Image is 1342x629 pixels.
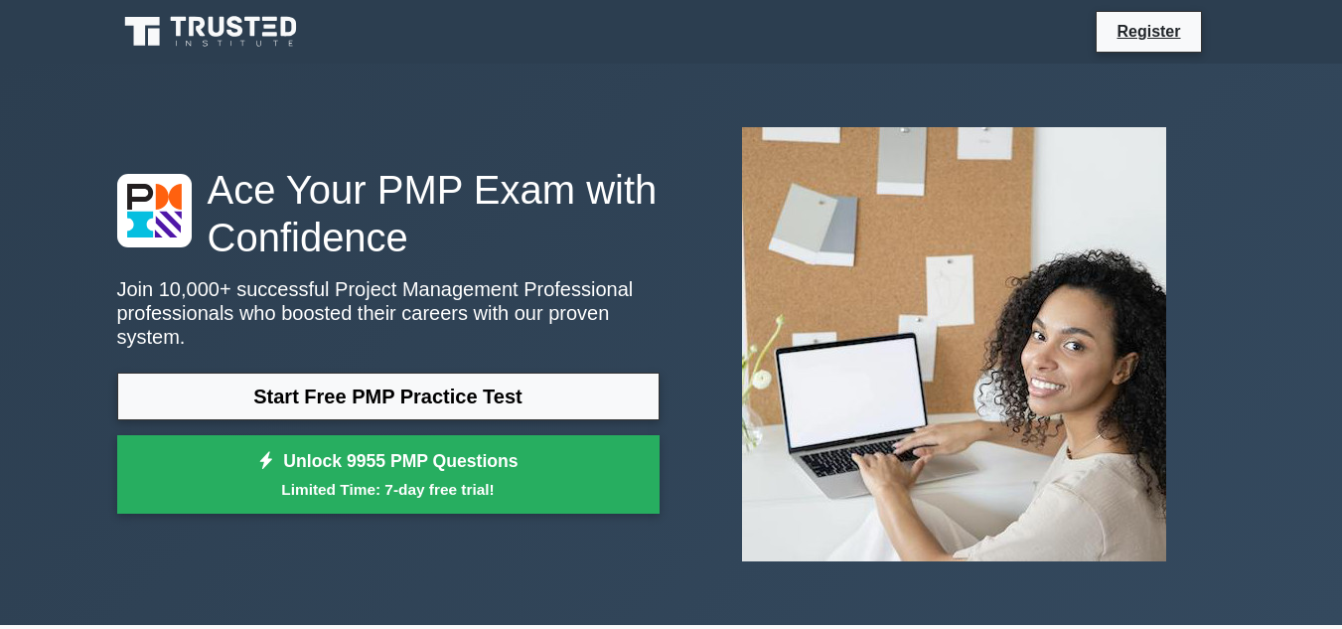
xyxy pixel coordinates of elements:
[117,277,660,349] p: Join 10,000+ successful Project Management Professional professionals who boosted their careers w...
[1105,19,1192,44] a: Register
[117,373,660,420] a: Start Free PMP Practice Test
[142,478,635,501] small: Limited Time: 7-day free trial!
[117,435,660,515] a: Unlock 9955 PMP QuestionsLimited Time: 7-day free trial!
[117,166,660,261] h1: Ace Your PMP Exam with Confidence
